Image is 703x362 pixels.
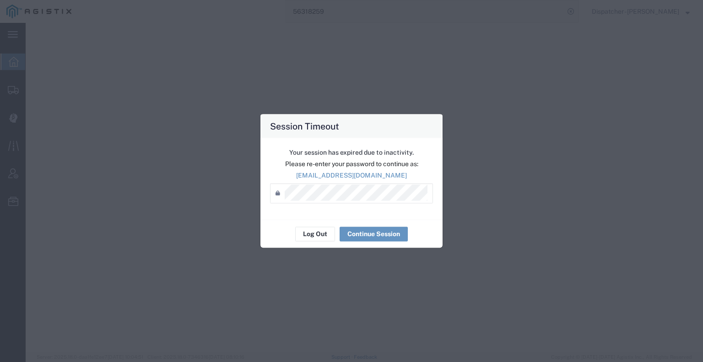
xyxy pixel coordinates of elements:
[270,147,433,157] p: Your session has expired due to inactivity.
[270,119,339,132] h4: Session Timeout
[295,227,335,241] button: Log Out
[340,227,408,241] button: Continue Session
[270,170,433,180] p: [EMAIL_ADDRESS][DOMAIN_NAME]
[270,159,433,168] p: Please re-enter your password to continue as:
